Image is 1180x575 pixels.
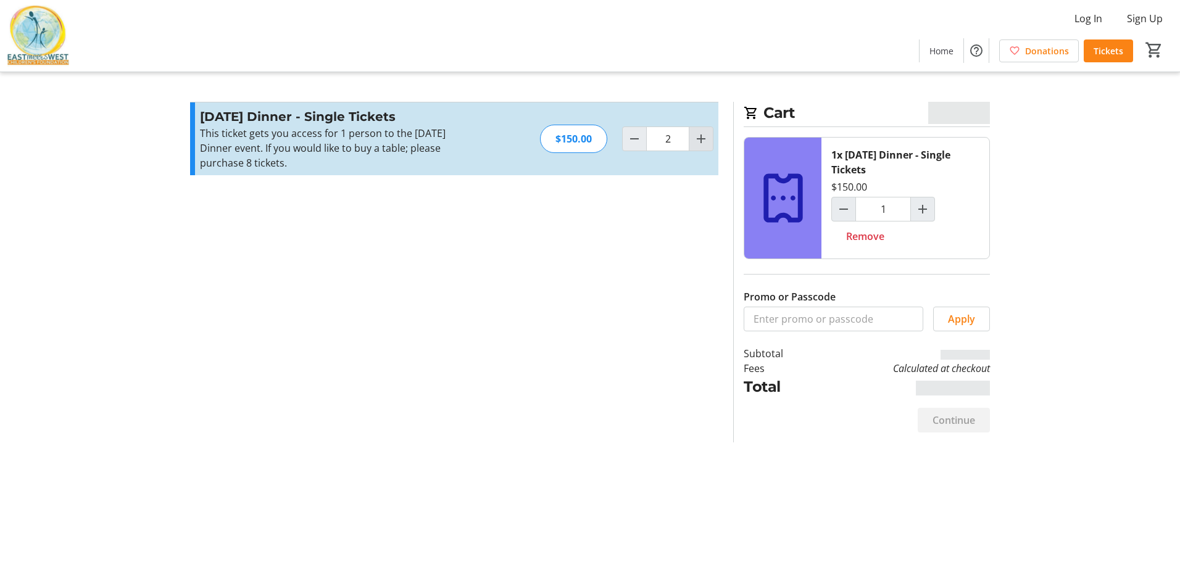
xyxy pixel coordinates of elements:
[831,147,979,177] div: 1x [DATE] Dinner - Single Tickets
[744,346,815,361] td: Subtotal
[7,5,69,67] img: East Meets West Children's Foundation's Logo
[1084,39,1133,62] a: Tickets
[831,180,867,194] div: $150.00
[744,376,815,398] td: Total
[1094,44,1123,57] span: Tickets
[646,126,689,151] input: Diwali Dinner - Single Tickets Quantity
[928,102,991,124] span: CA$0.00
[744,102,990,127] h2: Cart
[999,39,1079,62] a: Donations
[1025,44,1069,57] span: Donations
[744,307,923,331] input: Enter promo or passcode
[964,38,989,63] button: Help
[623,127,646,151] button: Decrement by one
[200,126,470,170] div: This ticket gets you access for 1 person to the [DATE] Dinner event. If you would like to buy a t...
[920,39,963,62] a: Home
[929,44,954,57] span: Home
[689,127,713,151] button: Increment by one
[948,312,975,326] span: Apply
[815,361,990,376] td: Calculated at checkout
[855,197,911,221] input: Diwali Dinner - Single Tickets Quantity
[540,125,607,153] div: $150.00
[744,361,815,376] td: Fees
[933,307,990,331] button: Apply
[1065,9,1112,28] button: Log In
[744,289,836,304] label: Promo or Passcode
[1127,11,1163,26] span: Sign Up
[1074,11,1102,26] span: Log In
[831,224,899,249] button: Remove
[832,197,855,221] button: Decrement by one
[1143,39,1165,61] button: Cart
[200,107,470,126] h3: [DATE] Dinner - Single Tickets
[846,229,884,244] span: Remove
[1117,9,1173,28] button: Sign Up
[911,197,934,221] button: Increment by one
